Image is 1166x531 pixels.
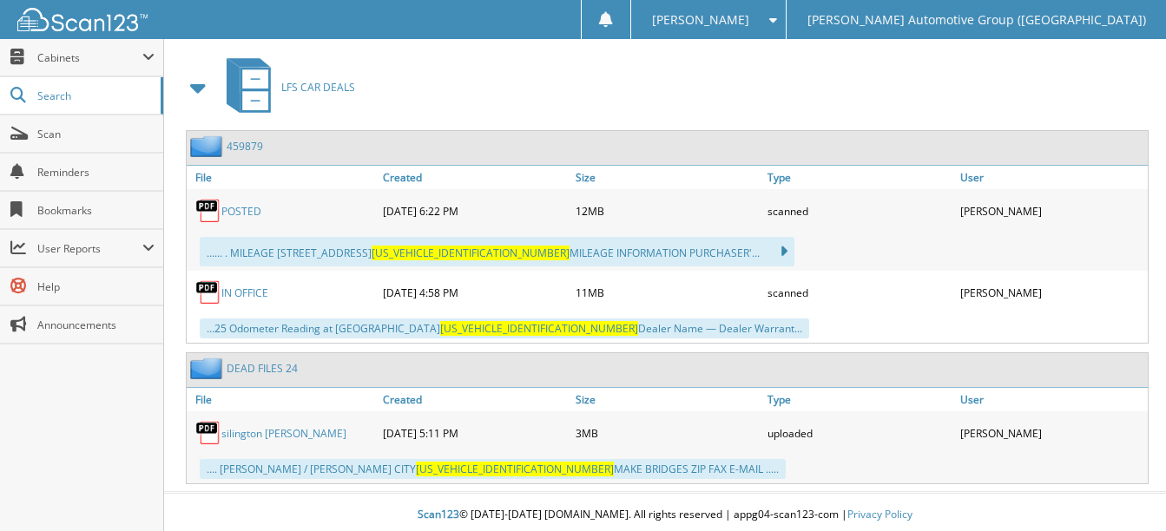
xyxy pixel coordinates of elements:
[37,318,155,332] span: Announcements
[379,166,570,189] a: Created
[281,80,355,95] span: LFS CAR DEALS
[37,203,155,218] span: Bookmarks
[571,193,763,228] div: 12MB
[37,88,152,103] span: Search
[379,193,570,228] div: [DATE] 6:22 PM
[37,279,155,294] span: Help
[956,416,1148,450] div: [PERSON_NAME]
[379,388,570,411] a: Created
[195,420,221,446] img: PDF.png
[956,166,1148,189] a: User
[200,459,786,479] div: .... [PERSON_NAME] / [PERSON_NAME] CITY MAKE BRIDGES ZIP FAX E-MAIL .....
[379,416,570,450] div: [DATE] 5:11 PM
[1079,448,1166,531] iframe: Chat Widget
[956,193,1148,228] div: [PERSON_NAME]
[37,165,155,180] span: Reminders
[200,318,809,338] div: ...25 Odometer Reading at [GEOGRAPHIC_DATA] Dealer Name — Dealer Warrant...
[190,135,227,157] img: folder2.png
[571,388,763,411] a: Size
[17,8,148,31] img: scan123-logo-white.svg
[221,285,268,300] a: IN OFFICE
[372,246,570,260] span: [US_VEHICLE_IDENTIFICATION_NUMBER]
[221,426,346,441] a: silington [PERSON_NAME]
[440,321,638,336] span: [US_VEHICLE_IDENTIFICATION_NUMBER]
[571,166,763,189] a: Size
[190,357,227,379] img: folder2.png
[956,388,1148,411] a: User
[227,139,263,154] a: 459879
[221,204,261,219] a: POSTED
[763,416,955,450] div: uploaded
[37,127,155,141] span: Scan
[379,275,570,310] div: [DATE] 4:58 PM
[571,416,763,450] div: 3MB
[763,388,955,411] a: Type
[763,275,955,310] div: scanned
[652,15,749,25] span: [PERSON_NAME]
[200,237,794,266] div: ...... . MILEAGE [STREET_ADDRESS] MILEAGE INFORMATION PURCHASER'...
[763,166,955,189] a: Type
[571,275,763,310] div: 11MB
[418,507,459,521] span: Scan123
[195,279,221,305] img: PDF.png
[847,507,912,521] a: Privacy Policy
[227,361,298,376] a: DEAD FILES 24
[187,166,379,189] a: File
[216,53,355,121] a: LFS CAR DEALS
[187,388,379,411] a: File
[956,275,1148,310] div: [PERSON_NAME]
[37,50,142,65] span: Cabinets
[195,198,221,224] img: PDF.png
[763,193,955,228] div: scanned
[807,15,1146,25] span: [PERSON_NAME] Automotive Group ([GEOGRAPHIC_DATA])
[37,241,142,256] span: User Reports
[416,462,614,476] span: [US_VEHICLE_IDENTIFICATION_NUMBER]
